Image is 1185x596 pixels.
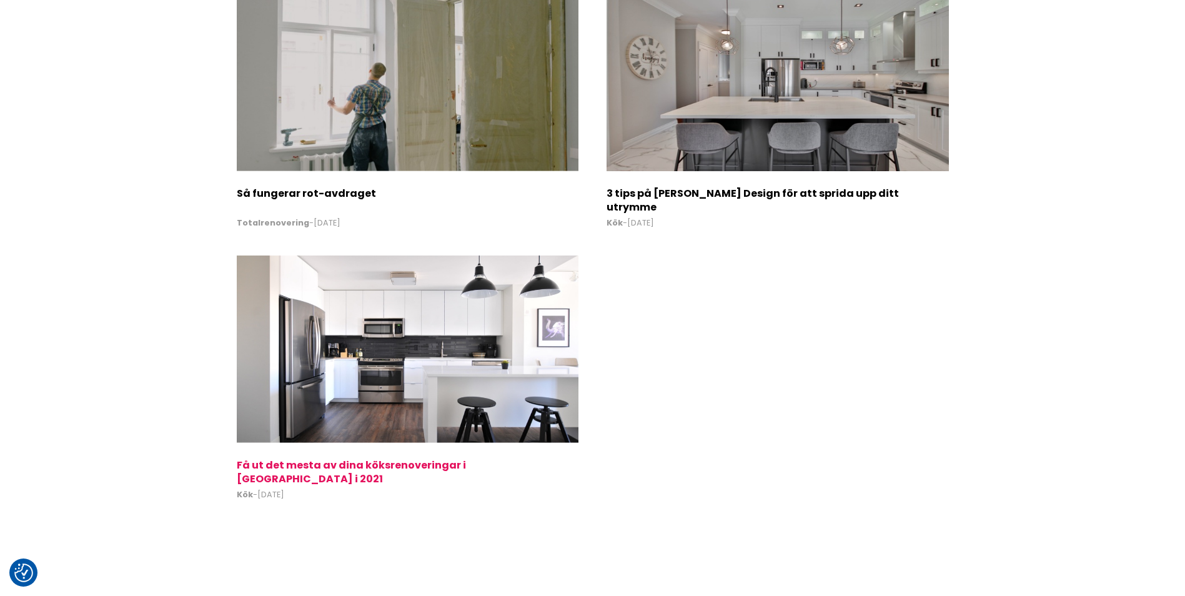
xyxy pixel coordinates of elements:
a: 3 tips på [PERSON_NAME] Design för att sprida upp ditt utrymme Kök-[DATE] [607,161,948,227]
h2: 3 tips på [PERSON_NAME] Design för att sprida upp ditt utrymme [607,187,948,209]
h2: Få ut det mesta av dina köksrenoveringar i [GEOGRAPHIC_DATA] i 2021 [237,459,578,480]
a: Få ut det mesta av dina köksrenoveringar i [GEOGRAPHIC_DATA] i 2021 Kök-[DATE] [237,432,578,499]
b: Kök [607,217,623,228]
span: - [DATE] [237,491,578,499]
button: Samtyckesinställningar [14,564,33,582]
span: - [DATE] [607,219,948,227]
a: Så fungerar rot-avdraget Totalrenovering-[DATE] [237,161,578,227]
img: Revisit consent button [14,564,33,582]
b: Totalrenovering [237,217,309,228]
img: Få ut det mesta av dina köksrenoveringar i Stockholm i 2021 [237,256,578,443]
h2: Så fungerar rot-avdraget [237,187,578,209]
span: - [DATE] [237,219,578,227]
b: Kök [237,489,253,500]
